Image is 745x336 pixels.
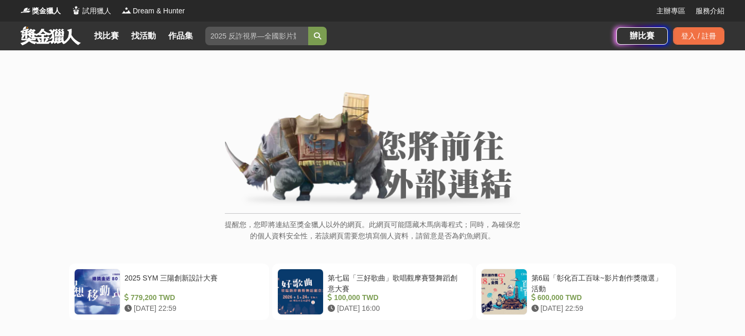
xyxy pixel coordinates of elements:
img: Logo [21,5,31,15]
input: 2025 反詐視界—全國影片競賽 [205,27,308,45]
div: 600,000 TWD [531,292,667,303]
span: 獎金獵人 [32,6,61,16]
span: 試用獵人 [82,6,111,16]
a: 作品集 [164,29,197,43]
a: 主辦專區 [657,6,685,16]
img: External Link Banner [225,92,521,208]
div: 2025 SYM 三陽創新設計大賽 [125,273,260,292]
a: 第6屆「彰化百工百味~影片創作獎徵選」活動 600,000 TWD [DATE] 22:59 [476,264,676,320]
a: 辦比賽 [616,27,668,45]
span: Dream & Hunter [133,6,185,16]
a: Logo試用獵人 [71,6,111,16]
div: 779,200 TWD [125,292,260,303]
a: 找活動 [127,29,160,43]
img: Logo [71,5,81,15]
div: 登入 / 註冊 [673,27,724,45]
a: 服務介紹 [696,6,724,16]
img: Logo [121,5,132,15]
div: 第6屆「彰化百工百味~影片創作獎徵選」活動 [531,273,667,292]
a: 找比賽 [90,29,123,43]
a: 第七屆「三好歌曲」歌唱觀摩賽暨舞蹈創意大賽 100,000 TWD [DATE] 16:00 [272,264,472,320]
div: 第七屆「三好歌曲」歌唱觀摩賽暨舞蹈創意大賽 [328,273,463,292]
p: 提醒您，您即將連結至獎金獵人以外的網頁。此網頁可能隱藏木馬病毒程式；同時，為確保您的個人資料安全性，若該網頁需要您填寫個人資料，請留意是否為釣魚網頁。 [225,219,521,252]
div: [DATE] 22:59 [531,303,667,314]
div: [DATE] 16:00 [328,303,463,314]
a: 2025 SYM 三陽創新設計大賽 779,200 TWD [DATE] 22:59 [69,264,269,320]
a: LogoDream & Hunter [121,6,185,16]
div: 100,000 TWD [328,292,463,303]
a: Logo獎金獵人 [21,6,61,16]
div: [DATE] 22:59 [125,303,260,314]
